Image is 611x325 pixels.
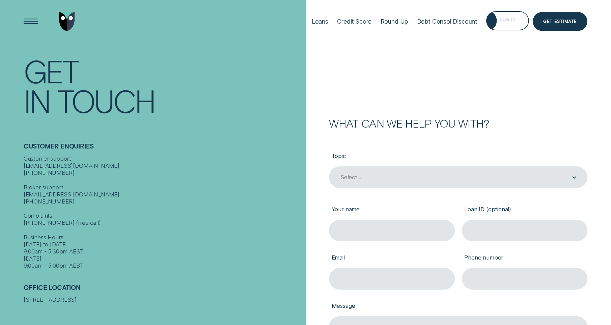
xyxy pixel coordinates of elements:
[462,248,587,268] label: Phone number
[337,18,371,25] div: Credit Score
[24,142,302,155] h2: Customer Enquiries
[21,12,40,31] button: Open Menu
[329,147,587,166] label: Topic
[329,200,454,220] label: Your name
[57,85,155,115] div: Touch
[24,155,302,269] div: Customer support [EMAIL_ADDRESS][DOMAIN_NAME] [PHONE_NUMBER] Broker support [EMAIL_ADDRESS][DOMAI...
[486,11,529,30] button: Log in
[312,18,328,25] div: Loans
[417,18,477,25] div: Debt Consol Discount
[59,12,75,31] img: Wisr
[329,118,587,128] h2: What can we help you with?
[329,297,587,316] label: Message
[462,200,587,220] label: Loan ID (optional)
[24,56,78,85] div: Get
[24,85,50,115] div: In
[24,56,302,115] h1: Get In Touch
[340,174,361,181] div: Select...
[381,18,408,25] div: Round Up
[24,296,302,303] div: [STREET_ADDRESS]
[329,248,454,268] label: Email
[24,284,302,297] h2: Office Location
[533,12,587,31] a: Get Estimate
